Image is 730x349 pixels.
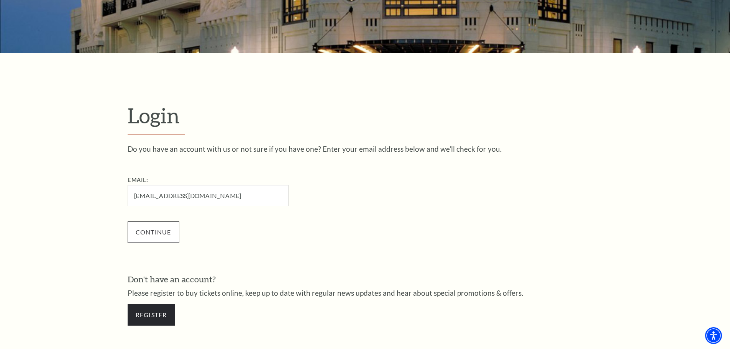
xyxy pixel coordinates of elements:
p: Do you have an account with us or not sure if you have one? Enter your email address below and we... [128,145,603,152]
div: Accessibility Menu [705,327,722,344]
span: Login [128,103,180,128]
p: Please register to buy tickets online, keep up to date with regular news updates and hear about s... [128,289,603,297]
input: Required [128,185,289,206]
h3: Don't have an account? [128,274,603,285]
a: Register [128,304,175,326]
input: Submit button [128,221,179,243]
label: Email: [128,177,149,183]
